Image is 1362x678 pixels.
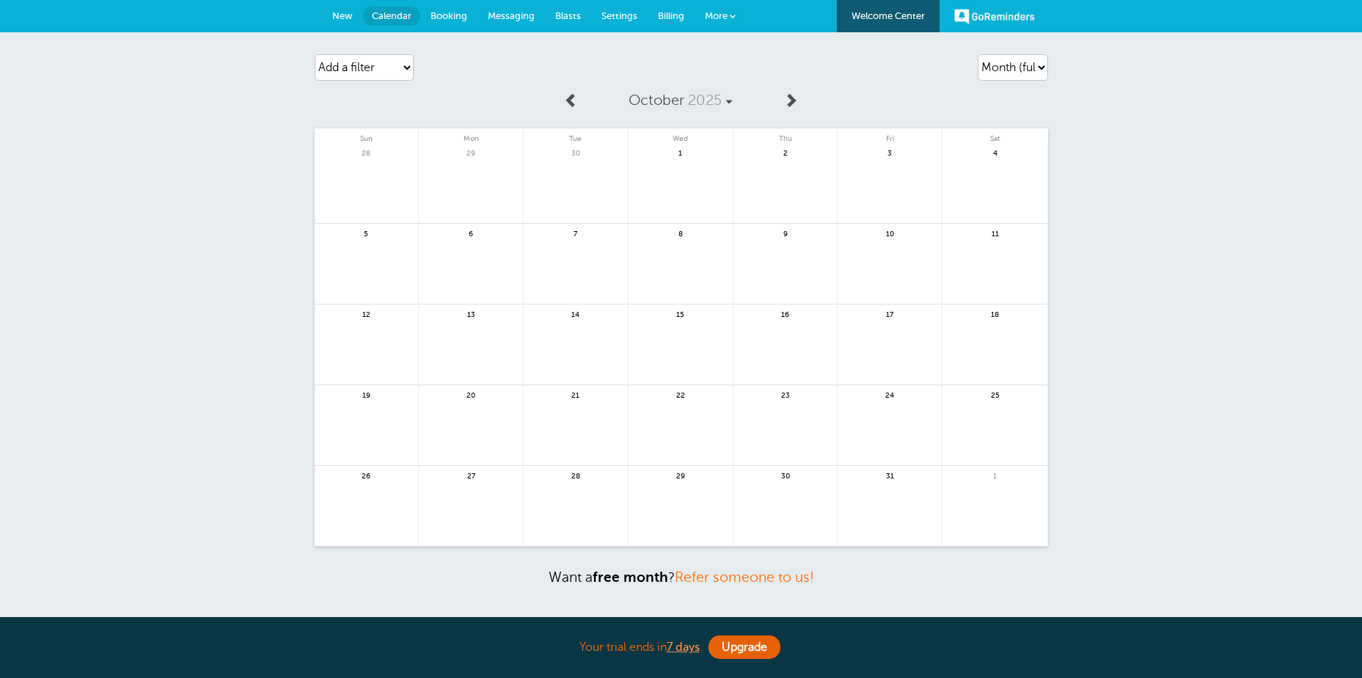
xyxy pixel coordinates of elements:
span: 18 [989,308,1002,319]
p: Want a ? [315,569,1048,586]
span: October [629,92,684,109]
span: 5 [359,227,373,238]
span: 3 [883,147,896,158]
span: 14 [569,308,582,319]
span: Fri [838,128,942,143]
strong: free month [593,569,668,585]
span: 22 [674,389,687,400]
span: Settings [601,10,637,21]
span: 20 [464,389,477,400]
span: 19 [359,389,373,400]
span: Tue [524,128,628,143]
span: Blasts [555,10,581,21]
span: 7 [569,227,582,238]
span: 11 [989,227,1002,238]
span: 8 [674,227,687,238]
span: 24 [883,389,896,400]
div: Your trial ends in . [315,632,1048,663]
span: 21 [569,389,582,400]
span: 1 [989,470,1002,481]
span: 4 [989,147,1002,158]
span: Sat [942,128,1047,143]
span: Sun [315,128,419,143]
span: 2 [779,147,792,158]
span: 29 [464,147,477,158]
span: Billing [658,10,684,21]
span: 17 [883,308,896,319]
span: 30 [569,147,582,158]
span: Booking [431,10,467,21]
span: 30 [779,470,792,481]
a: Calendar [363,7,420,26]
span: Thu [733,128,838,143]
span: Messaging [488,10,535,21]
span: 25 [989,389,1002,400]
span: 9 [779,227,792,238]
span: 1 [674,147,687,158]
span: 27 [464,470,477,481]
span: 6 [464,227,477,238]
span: Calendar [372,10,411,21]
span: 23 [779,389,792,400]
a: October 2025 [586,84,775,117]
span: 16 [779,308,792,319]
span: New [332,10,353,21]
span: 10 [883,227,896,238]
span: More [705,10,728,21]
a: Refer someone to us! [675,569,814,585]
span: 31 [883,470,896,481]
span: 15 [674,308,687,319]
span: 12 [359,308,373,319]
span: 28 [569,470,582,481]
span: 28 [359,147,373,158]
span: 2025 [688,92,722,109]
span: 29 [674,470,687,481]
a: 7 days [667,641,700,654]
a: Upgrade [709,635,780,659]
span: 13 [464,308,477,319]
span: 26 [359,470,373,481]
span: Wed [629,128,733,143]
span: Mon [419,128,523,143]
